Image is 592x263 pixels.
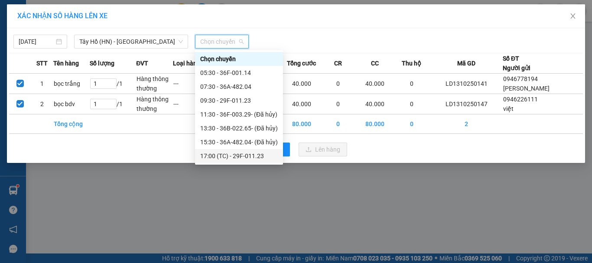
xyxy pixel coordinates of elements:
td: 40.000 [283,94,320,114]
div: 15:30 - 36A-482.04 - (Đã hủy) [200,137,278,147]
strong: CÔNG TY TNHH VĨNH QUANG [64,15,182,24]
div: Chọn chuyến [195,52,283,66]
td: LD1310250141 [430,74,503,94]
td: Hàng thông thường [136,94,173,114]
span: STT [36,58,48,68]
span: Tổng cước [287,58,316,68]
div: 07:30 - 36A-482.04 [200,82,278,91]
td: 2 [31,94,53,114]
td: 80.000 [357,114,394,134]
td: --- [173,94,210,114]
span: Mã GD [457,58,475,68]
td: 0 [320,94,357,114]
td: Hàng thông thường [136,74,173,94]
td: 1 [31,74,53,94]
span: Tây Hồ (HN) - Thanh Hóa [79,35,183,48]
span: [PERSON_NAME] [503,85,550,92]
td: / 1 [90,94,136,114]
strong: PHIẾU GỬI HÀNG [88,26,158,35]
td: 40.000 [357,94,394,114]
button: Close [561,4,585,29]
strong: Hotline : 0889 23 23 23 [95,36,151,43]
img: logo [9,13,49,54]
td: 40.000 [357,74,394,94]
span: 0946226111 [503,96,538,103]
strong: : [DOMAIN_NAME] [85,45,161,53]
span: CC [371,58,379,68]
span: XÁC NHẬN SỐ HÀNG LÊN XE [17,12,107,20]
div: 11:30 - 36F-003.29 - (Đã hủy) [200,110,278,119]
span: Tên hàng [53,58,79,68]
td: LD1310250147 [430,94,503,114]
span: ĐVT [136,58,148,68]
div: 05:30 - 36F-001.14 [200,68,278,78]
td: 2 [430,114,503,134]
span: việt [503,105,514,112]
td: 0 [393,74,430,94]
span: 0946778194 [503,75,538,82]
td: 40.000 [283,74,320,94]
button: uploadLên hàng [299,143,347,156]
div: 13:30 - 36B-022.65 - (Đã hủy) [200,123,278,133]
td: bọc bdv [53,94,90,114]
td: 0 [393,114,430,134]
div: Chọn chuyến [200,54,278,64]
td: / 1 [90,74,136,94]
td: 0 [320,74,357,94]
td: Tổng cộng [53,114,90,134]
span: close [569,13,576,19]
span: Thu hộ [402,58,421,68]
div: 09:30 - 29F-011.23 [200,96,278,105]
td: 0 [393,94,430,114]
div: 17:00 (TC) - 29F-011.23 [200,151,278,161]
td: 80.000 [283,114,320,134]
input: 13/10/2025 [19,37,54,46]
span: Số lượng [90,58,114,68]
span: down [178,39,183,44]
span: Website [85,46,105,52]
span: Chọn chuyến [200,35,244,48]
span: CR [334,58,342,68]
td: 0 [320,114,357,134]
span: Loại hàng [173,58,200,68]
div: Số ĐT Người gửi [503,54,530,73]
td: --- [173,74,210,94]
td: bọc trắng [53,74,90,94]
